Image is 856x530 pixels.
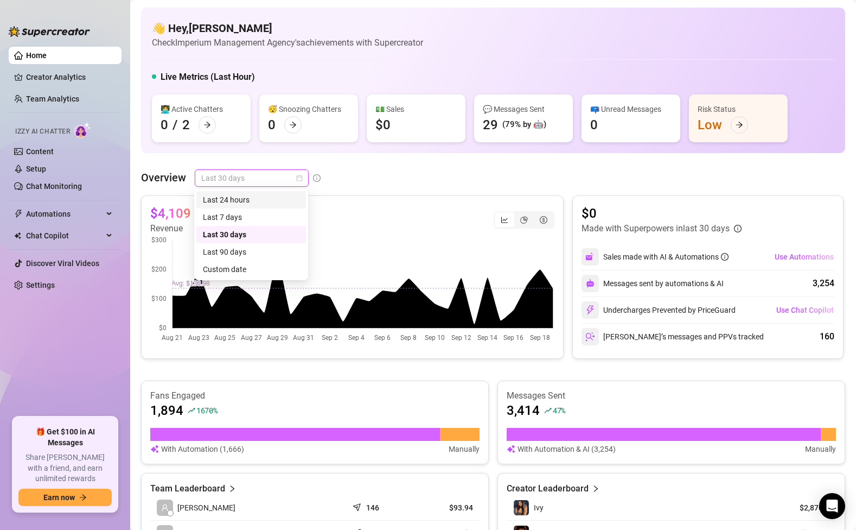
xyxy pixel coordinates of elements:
img: svg%3e [585,305,595,315]
div: 💬 Messages Sent [483,103,564,115]
a: Team Analytics [26,94,79,103]
span: rise [544,407,552,414]
span: thunderbolt [14,210,23,218]
article: Messages Sent [507,390,836,402]
a: Chat Monitoring [26,182,82,191]
div: 160 [820,330,834,343]
div: $0 [375,116,391,134]
div: 😴 Snoozing Chatters [268,103,349,115]
div: 3,254 [813,277,834,290]
span: 🎁 Get $100 in AI Messages [18,427,112,448]
div: [PERSON_NAME]’s messages and PPVs tracked [582,328,764,345]
div: Open Intercom Messenger [819,493,845,519]
div: (79% by 🤖) [502,118,546,131]
div: 💵 Sales [375,103,457,115]
div: 0 [268,116,276,134]
button: Use Automations [774,248,834,266]
a: Content [26,147,54,156]
article: $2,870.3 [780,502,829,513]
a: Creator Analytics [26,68,113,86]
span: 47 % [553,405,565,415]
span: Earn now [43,493,75,502]
div: Last 30 days [203,229,299,241]
div: Last 7 days [203,211,299,223]
span: rise [188,407,195,414]
span: send [353,501,363,512]
span: dollar-circle [540,216,547,224]
img: svg%3e [507,443,515,455]
article: Creator Leaderboard [507,482,589,495]
img: Chat Copilot [14,232,21,239]
button: Use Chat Copilot [776,301,834,319]
span: 1670 % [196,405,218,415]
span: Automations [26,205,103,223]
a: Settings [26,281,55,289]
span: Use Chat Copilot [776,306,834,314]
a: Discover Viral Videos [26,259,99,268]
article: $93.94 [420,502,473,513]
img: logo-BBDzfeDw.svg [9,26,90,37]
span: pie-chart [520,216,528,224]
div: Last 24 hours [203,194,299,206]
div: 29 [483,116,498,134]
article: Made with Superpowers in last 30 days [582,222,730,235]
div: 📪 Unread Messages [590,103,672,115]
article: 1,894 [150,402,183,419]
div: Last 30 days [196,226,306,243]
span: user [161,504,169,512]
span: info-circle [313,174,321,182]
article: With Automation & AI (3,254) [518,443,616,455]
a: Setup [26,165,46,173]
span: Chat Copilot [26,227,103,244]
img: svg%3e [586,279,595,288]
div: 👩‍💻 Active Chatters [161,103,242,115]
span: right [228,482,236,495]
h4: 👋 Hey, [PERSON_NAME] [152,21,423,36]
div: segmented control [494,211,554,229]
span: [PERSON_NAME] [177,502,235,514]
div: Sales made with AI & Automations [603,251,729,263]
span: arrow-right [289,121,297,129]
article: Overview [141,169,186,186]
div: Risk Status [698,103,779,115]
span: calendar [296,175,303,181]
div: Messages sent by automations & AI [582,275,724,292]
article: $4,109 [150,205,191,222]
article: Manually [449,443,480,455]
article: 3,414 [507,402,540,419]
span: Use Automations [775,253,834,261]
div: 0 [590,116,598,134]
div: Last 90 days [196,243,306,261]
span: Share [PERSON_NAME] with a friend, and earn unlimited rewards [18,452,112,484]
article: Manually [805,443,836,455]
article: Fans Engaged [150,390,480,402]
img: svg%3e [150,443,159,455]
div: 0 [161,116,168,134]
span: Ivy [534,503,544,512]
span: Izzy AI Chatter [15,127,70,137]
article: Team Leaderboard [150,482,225,495]
article: Check Imperium Management Agency's achievements with Supercreator [152,36,423,49]
img: svg%3e [585,332,595,342]
span: info-circle [721,253,729,261]
span: arrow-right [203,121,211,129]
img: Ivy [514,500,529,515]
div: Last 90 days [203,246,299,258]
img: AI Chatter [74,122,91,138]
span: arrow-right [736,121,743,129]
span: arrow-right [79,494,87,501]
button: Earn nowarrow-right [18,489,112,506]
span: Last 30 days [201,170,302,186]
article: Revenue [150,222,216,235]
article: $0 [582,205,742,222]
div: Custom date [196,261,306,278]
h5: Live Metrics (Last Hour) [161,71,255,84]
div: 2 [182,116,190,134]
div: Last 7 days [196,209,306,226]
div: Last 24 hours [196,191,306,209]
div: Undercharges Prevented by PriceGuard [582,301,736,319]
span: line-chart [501,216,508,224]
article: With Automation (1,666) [161,443,244,455]
a: Home [26,51,47,60]
div: Custom date [203,263,299,275]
